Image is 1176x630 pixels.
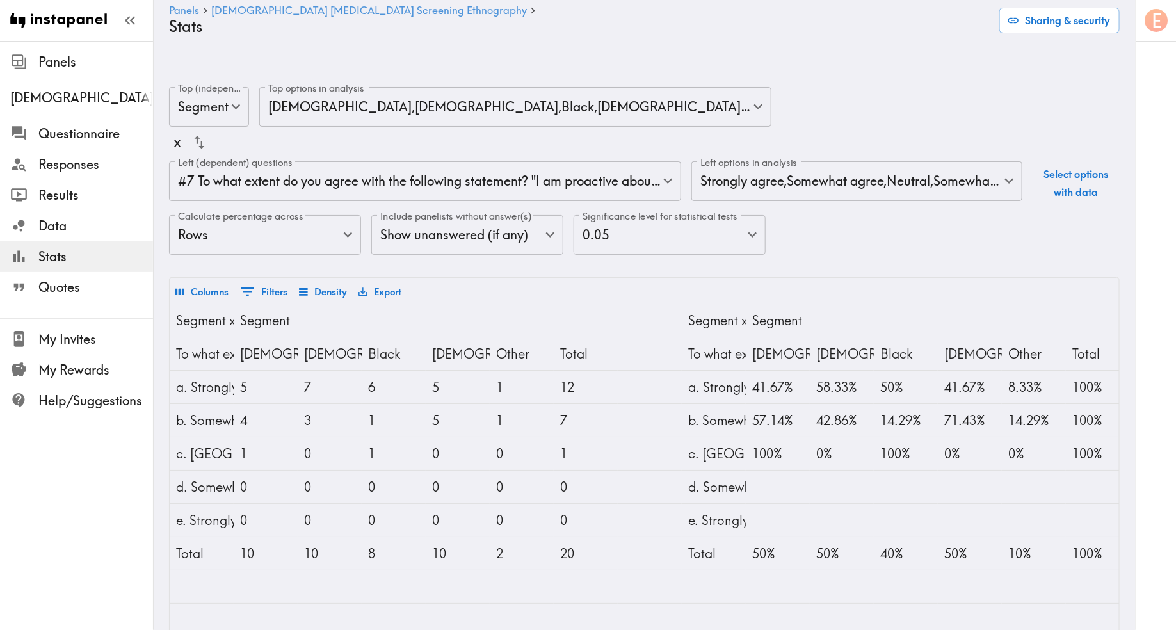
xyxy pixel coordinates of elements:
[169,17,989,36] h4: Stats
[944,537,995,570] div: 50%
[240,437,291,470] div: 1
[1143,8,1169,33] button: E
[1008,337,1059,370] div: Other
[560,337,611,370] div: Total
[268,81,364,95] label: Top options in analysis
[304,437,355,470] div: 0
[368,371,419,403] div: 6
[368,337,419,370] div: Black
[816,404,867,437] div: 42.86%
[432,371,483,403] div: 5
[688,437,739,470] div: c. Neutral
[1072,404,1124,437] div: 100%
[688,337,739,370] div: To what extent do you agree with the following statement? "I am proactive about my health and wel...
[176,404,227,437] div: b. Somewhat agree
[999,8,1120,33] button: Sharing & security
[944,371,995,403] div: 41.67%
[688,537,739,570] div: Total
[304,337,355,370] div: 51-60 years old
[172,281,232,303] button: Select columns
[560,371,611,403] div: 12
[560,537,611,570] div: 20
[816,371,867,403] div: 58.33%
[169,5,199,17] a: Panels
[240,537,291,570] div: 10
[1072,437,1124,470] div: 100%
[688,371,739,403] div: a. Strongly agree
[38,330,153,348] span: My Invites
[304,537,355,570] div: 10
[688,504,739,537] div: e. Strongly disagree
[496,537,547,570] div: 2
[880,337,931,370] div: Black
[368,404,419,437] div: 1
[38,186,153,204] span: Results
[560,437,611,470] div: 1
[944,404,995,437] div: 71.43%
[371,215,563,255] div: Show unanswered (if any)
[38,361,153,379] span: My Rewards
[380,209,531,223] label: Include panelists without answer(s)
[432,537,483,570] div: 10
[38,53,153,71] span: Panels
[211,5,527,17] a: [DEMOGRAPHIC_DATA] [MEDICAL_DATA] Screening Ethnography
[691,161,1022,201] div: Strongly agree , Somewhat agree , Neutral , Somewhat disagree , Strongly disagree
[496,371,547,403] div: 1
[368,537,419,570] div: 8
[176,471,227,503] div: d. Somewhat disagree
[38,279,153,296] span: Quotes
[169,87,249,127] div: Segment
[496,437,547,470] div: 0
[560,504,611,537] div: 0
[240,337,291,370] div: 40-50 years old
[38,125,153,143] span: Questionnaire
[240,504,291,537] div: 0
[368,504,419,537] div: 0
[1008,437,1059,470] div: 0%
[688,404,739,437] div: b. Somewhat agree
[10,89,153,107] div: Male Prostate Cancer Screening Ethnography
[240,471,291,503] div: 0
[496,504,547,537] div: 0
[880,537,931,570] div: 40%
[752,537,803,570] div: 50%
[176,304,227,337] div: Segment x #7
[240,371,291,403] div: 5
[304,404,355,437] div: 3
[752,404,803,437] div: 57.14%
[178,209,303,223] label: Calculate percentage across
[560,471,611,503] div: 0
[432,337,483,370] div: Latino
[432,404,483,437] div: 5
[1008,537,1059,570] div: 10%
[752,437,803,470] div: 100%
[355,281,405,303] button: Export
[176,371,227,403] div: a. Strongly agree
[1072,537,1124,570] div: 100%
[169,161,681,201] div: #7 To what extent do you agree with the following statement? "I am proactive about my health and ...
[1008,404,1059,437] div: 14.29%
[176,337,227,370] div: To what extent do you agree with the following statement? "I am proactive about my health and wel...
[178,81,243,95] label: Top (independent) questions
[1033,161,1120,205] button: Select options with data
[38,217,153,235] span: Data
[688,304,739,337] div: Segment x #7 - % Totals by Row
[496,337,547,370] div: Other
[583,209,737,223] label: Significance level for statistical tests
[259,87,771,127] div: [DEMOGRAPHIC_DATA] , [DEMOGRAPHIC_DATA] , Black , [DEMOGRAPHIC_DATA] , Other
[38,248,153,266] span: Stats
[304,504,355,537] div: 0
[1072,337,1124,370] div: Total
[496,404,547,437] div: 1
[176,537,227,570] div: Total
[296,281,350,303] button: Density
[432,471,483,503] div: 0
[944,337,995,370] div: Latino
[944,437,995,470] div: 0%
[169,215,361,255] div: Rows
[700,156,798,170] label: Left options in analysis
[574,215,766,255] div: 0.05
[880,437,931,470] div: 100%
[880,404,931,437] div: 14.29%
[496,471,547,503] div: 0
